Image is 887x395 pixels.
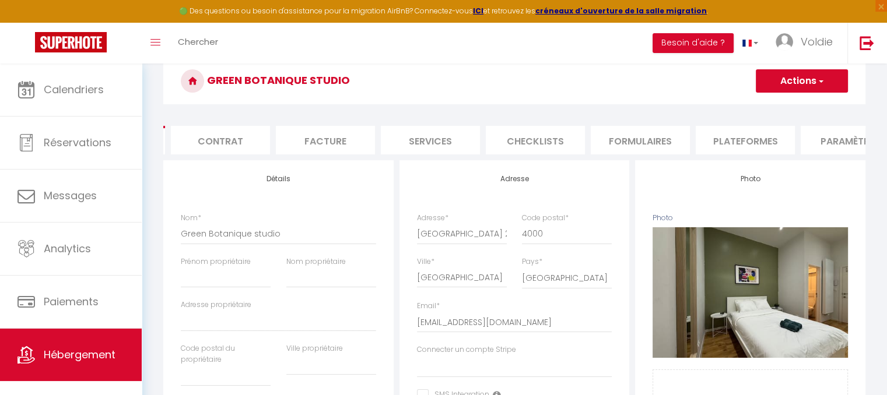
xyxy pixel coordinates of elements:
[9,5,44,40] button: Ouvrir le widget de chat LiveChat
[653,33,734,53] button: Besoin d'aide ?
[653,213,673,224] label: Photo
[801,34,833,49] span: Voldie
[767,23,847,64] a: ... Voldie
[417,256,434,267] label: Ville
[417,175,612,183] h4: Adresse
[44,241,91,256] span: Analytics
[286,256,346,267] label: Nom propriétaire
[381,126,480,154] li: Services
[417,213,448,224] label: Adresse
[169,23,227,64] a: Chercher
[417,344,516,355] label: Connecter un compte Stripe
[535,6,707,16] a: créneaux d'ouverture de la salle migration
[486,126,585,154] li: Checklists
[473,6,483,16] a: ICI
[44,135,111,150] span: Réservations
[44,82,104,97] span: Calendriers
[178,36,218,48] span: Chercher
[522,256,542,267] label: Pays
[44,294,99,309] span: Paiements
[181,213,201,224] label: Nom
[35,32,107,52] img: Super Booking
[417,301,440,312] label: Email
[171,126,270,154] li: Contrat
[163,58,865,104] h3: Green Botanique studio
[181,256,251,267] label: Prénom propriétaire
[276,126,375,154] li: Facture
[653,175,848,183] h4: Photo
[522,213,569,224] label: Code postal
[756,69,848,93] button: Actions
[181,175,376,183] h4: Détails
[286,343,343,354] label: Ville propriétaire
[696,126,795,154] li: Plateformes
[860,36,874,50] img: logout
[776,33,793,51] img: ...
[44,347,115,362] span: Hébergement
[591,126,690,154] li: Formulaires
[44,188,97,203] span: Messages
[181,343,271,365] label: Code postal du propriétaire
[181,299,251,311] label: Adresse propriétaire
